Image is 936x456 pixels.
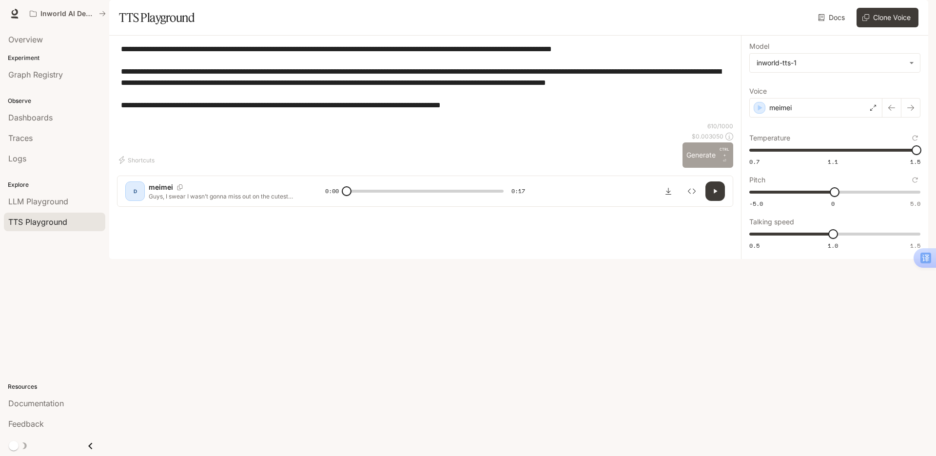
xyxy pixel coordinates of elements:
[511,186,525,196] span: 0:17
[910,199,920,208] span: 5.0
[720,146,729,164] p: ⏎
[325,186,339,196] span: 0:00
[119,8,195,27] h1: TTS Playground
[769,103,792,113] p: meimei
[910,241,920,250] span: 1.5
[659,181,678,201] button: Download audio
[750,54,920,72] div: inworld-tts-1
[149,192,302,200] p: Guys, I swear I wasn’t gonna miss out on the cutest [DATE] PJs this year—so I grabbed ‘em early! ...
[910,158,920,166] span: 1.5
[127,183,143,199] div: D
[749,158,760,166] span: 0.7
[749,218,794,225] p: Talking speed
[173,184,187,190] button: Copy Voice ID
[707,122,733,130] p: 610 / 1000
[910,175,920,185] button: Reset to default
[682,142,733,168] button: GenerateCTRL +⏎
[857,8,918,27] button: Clone Voice
[117,152,158,168] button: Shortcuts
[682,181,702,201] button: Inspect
[749,43,769,50] p: Model
[720,146,729,158] p: CTRL +
[828,241,838,250] span: 1.0
[757,58,904,68] div: inworld-tts-1
[749,88,767,95] p: Voice
[749,241,760,250] span: 0.5
[816,8,849,27] a: Docs
[749,199,763,208] span: -5.0
[749,135,790,141] p: Temperature
[749,177,765,183] p: Pitch
[828,158,838,166] span: 1.1
[25,4,110,23] button: All workspaces
[40,10,95,18] p: Inworld AI Demos
[831,199,835,208] span: 0
[149,182,173,192] p: meimei
[910,133,920,143] button: Reset to default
